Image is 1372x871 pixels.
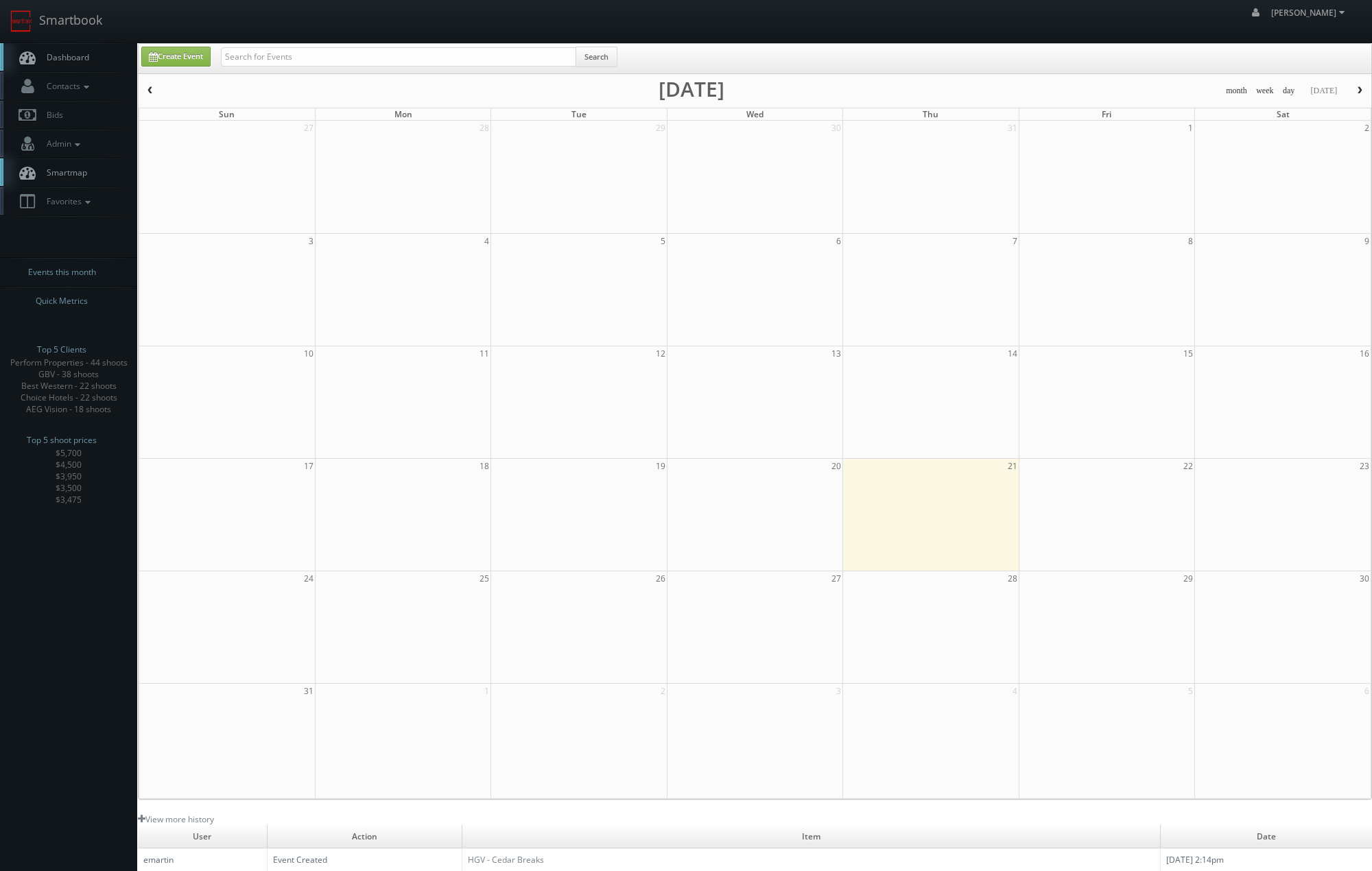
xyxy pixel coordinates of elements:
button: month [1221,82,1252,99]
span: Top 5 Clients [37,343,86,357]
span: Sun [219,108,235,120]
span: 23 [1358,459,1371,473]
span: Admin [40,138,84,150]
span: Smartmap [40,167,87,178]
span: 9 [1363,234,1371,248]
td: Item [462,825,1160,848]
span: 4 [483,234,490,248]
span: Events this month [28,265,96,279]
span: 6 [1363,684,1371,698]
span: Contacts [40,80,93,92]
span: 14 [1006,346,1019,361]
span: Tue [571,108,587,120]
span: 20 [830,459,842,473]
button: [DATE] [1305,82,1342,99]
span: 18 [478,459,490,473]
span: 31 [303,684,315,698]
a: Create Event [141,47,211,67]
span: 30 [830,121,842,135]
span: 22 [1182,459,1194,473]
span: 15 [1182,346,1194,361]
button: Search [576,47,617,67]
span: Bids [40,109,63,121]
span: 2 [1363,121,1371,135]
span: Quick Metrics [36,294,88,308]
span: Favorites [40,195,94,207]
span: 5 [659,234,667,248]
span: 13 [830,346,842,361]
span: Dashboard [40,51,89,63]
span: 21 [1006,459,1019,473]
span: 27 [830,571,842,586]
span: 29 [654,121,667,135]
a: HGV - Cedar Breaks [468,854,544,866]
span: 28 [1006,571,1019,586]
span: 8 [1187,234,1194,248]
span: 25 [478,571,490,586]
span: 2 [659,684,667,698]
button: day [1278,82,1300,99]
span: 1 [1187,121,1194,135]
span: 6 [835,234,842,248]
span: 5 [1187,684,1194,698]
span: 30 [1358,571,1371,586]
h2: [DATE] [659,82,724,96]
span: [PERSON_NAME] [1271,7,1349,19]
td: Action [267,825,462,848]
td: User [138,825,267,848]
span: 12 [654,346,667,361]
span: 4 [1011,684,1019,698]
span: 31 [1006,121,1019,135]
span: Sat [1277,108,1290,120]
button: week [1251,82,1279,99]
span: 27 [303,121,315,135]
span: 26 [654,571,667,586]
span: 16 [1358,346,1371,361]
span: Thu [923,108,938,120]
td: Date [1160,825,1372,848]
img: smartbook-logo.png [10,10,32,32]
a: View more history [138,813,214,825]
span: 3 [835,684,842,698]
span: Top 5 shoot prices [27,433,97,447]
span: 17 [303,459,315,473]
span: 28 [478,121,490,135]
span: 11 [478,346,490,361]
span: 7 [1011,234,1019,248]
span: Mon [394,108,412,120]
span: Wed [746,108,764,120]
span: 19 [654,459,667,473]
span: 10 [303,346,315,361]
span: Fri [1102,108,1111,120]
span: 1 [483,684,490,698]
span: 24 [303,571,315,586]
span: 29 [1182,571,1194,586]
span: 3 [307,234,315,248]
input: Search for Events [221,47,576,67]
